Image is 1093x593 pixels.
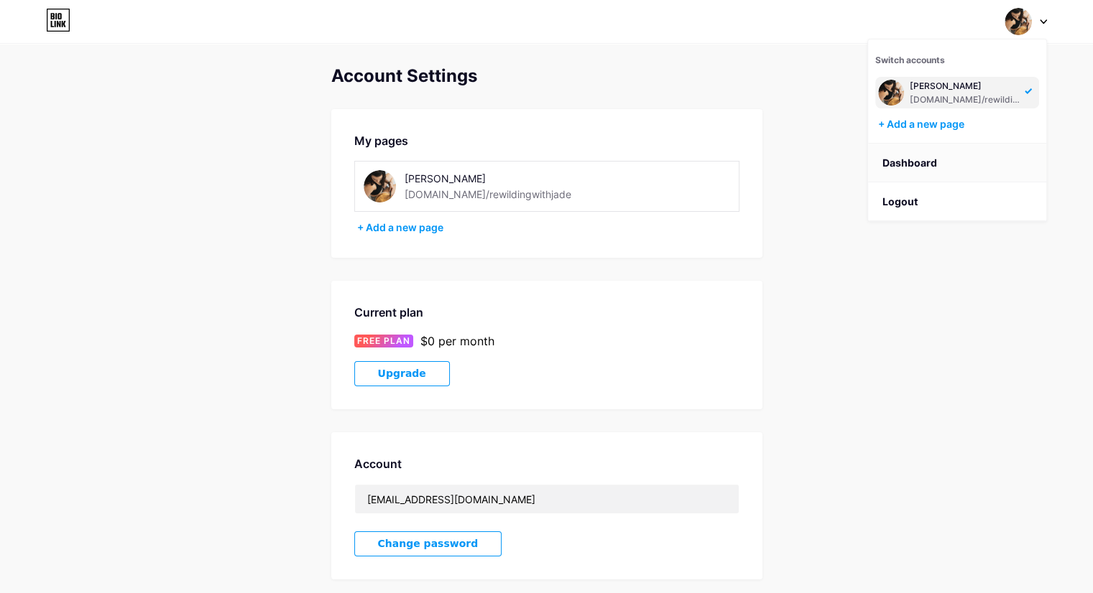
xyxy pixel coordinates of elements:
[354,455,739,472] div: Account
[405,171,608,186] div: [PERSON_NAME]
[331,66,762,86] div: Account Settings
[868,144,1046,182] a: Dashboard
[357,220,739,235] div: + Add a new page
[878,117,1039,131] div: + Add a new page
[378,368,426,380] span: Upgrade
[910,80,1020,92] div: [PERSON_NAME]
[378,538,479,550] span: Change password
[354,304,739,321] div: Current plan
[354,361,450,386] button: Upgrade
[420,332,494,350] div: $0 per month
[875,55,945,65] span: Switch accounts
[878,80,904,106] img: jadeoftheearth
[868,182,1046,221] li: Logout
[355,485,739,513] input: Email
[357,335,410,347] span: FREE PLAN
[1005,8,1032,35] img: jadeoftheearth
[405,187,571,202] div: [DOMAIN_NAME]/rewildingwithjade
[354,132,739,149] div: My pages
[354,531,502,556] button: Change password
[364,170,396,202] img: rewildingwithjade
[910,94,1020,106] div: [DOMAIN_NAME]/rewildingwithjade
